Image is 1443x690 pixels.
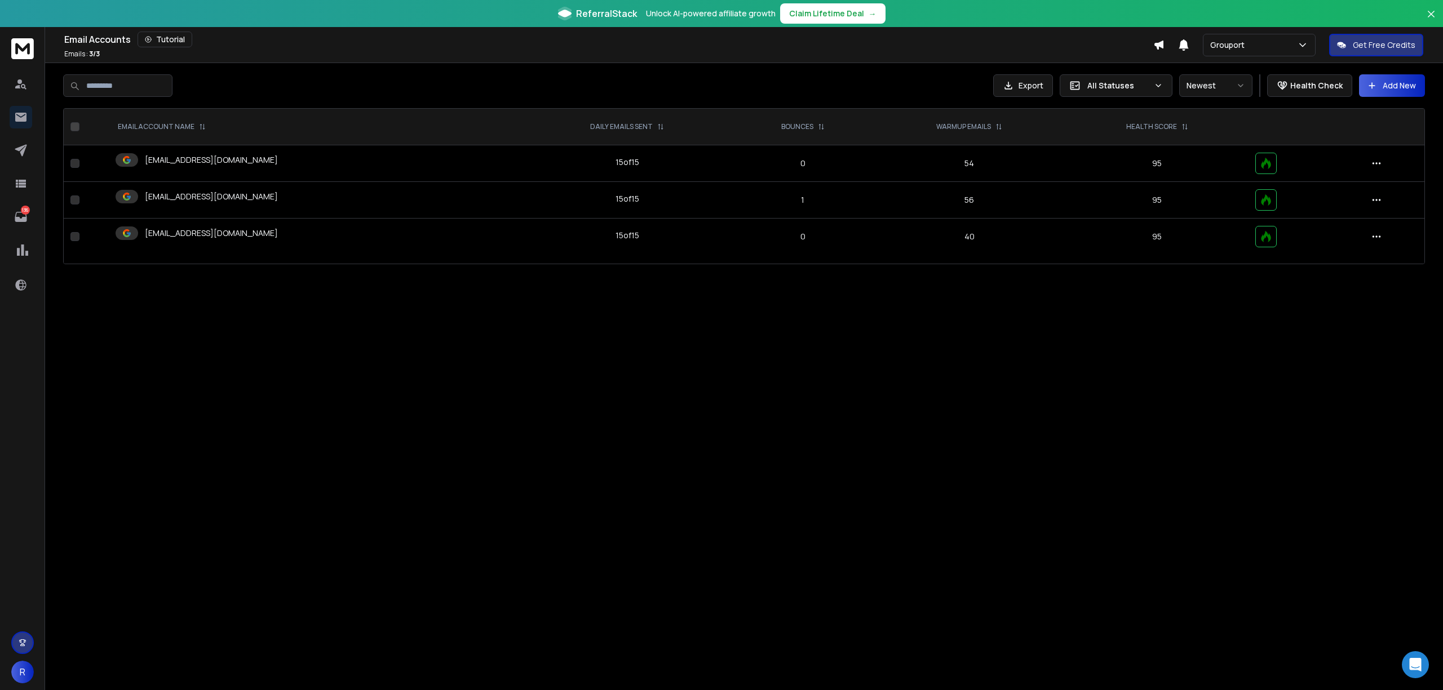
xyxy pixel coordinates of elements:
button: Newest [1179,74,1252,97]
td: 54 [873,145,1065,182]
button: Health Check [1267,74,1352,97]
p: DAILY EMAILS SENT [590,122,653,131]
p: 0 [739,158,866,169]
p: [EMAIL_ADDRESS][DOMAIN_NAME] [145,154,278,166]
td: 95 [1065,219,1249,255]
p: All Statuses [1087,80,1149,91]
div: 15 of 15 [616,157,639,168]
td: 95 [1065,145,1249,182]
div: Open Intercom Messenger [1402,651,1429,678]
button: Close banner [1424,7,1438,34]
div: EMAIL ACCOUNT NAME [118,122,206,131]
a: 136 [10,206,32,228]
p: 1 [739,194,866,206]
p: 136 [21,206,30,215]
p: HEALTH SCORE [1126,122,1177,131]
button: Get Free Credits [1329,34,1423,56]
td: 56 [873,182,1065,219]
button: R [11,661,34,683]
button: Claim Lifetime Deal→ [780,3,886,24]
div: 15 of 15 [616,230,639,241]
td: 40 [873,219,1065,255]
button: Add New [1359,74,1425,97]
p: 0 [739,231,866,242]
p: WARMUP EMAILS [936,122,991,131]
span: → [869,8,877,19]
p: Grouport [1210,39,1249,51]
span: ReferralStack [576,7,637,20]
p: [EMAIL_ADDRESS][DOMAIN_NAME] [145,228,278,239]
p: [EMAIL_ADDRESS][DOMAIN_NAME] [145,191,278,202]
td: 95 [1065,182,1249,219]
p: BOUNCES [781,122,813,131]
div: 15 of 15 [616,193,639,204]
p: Get Free Credits [1353,39,1415,51]
button: Export [993,74,1053,97]
div: Email Accounts [64,32,1153,47]
span: 3 / 3 [89,49,100,59]
p: Emails : [64,50,100,59]
p: Health Check [1290,80,1343,91]
button: Tutorial [138,32,192,47]
p: Unlock AI-powered affiliate growth [646,8,776,19]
